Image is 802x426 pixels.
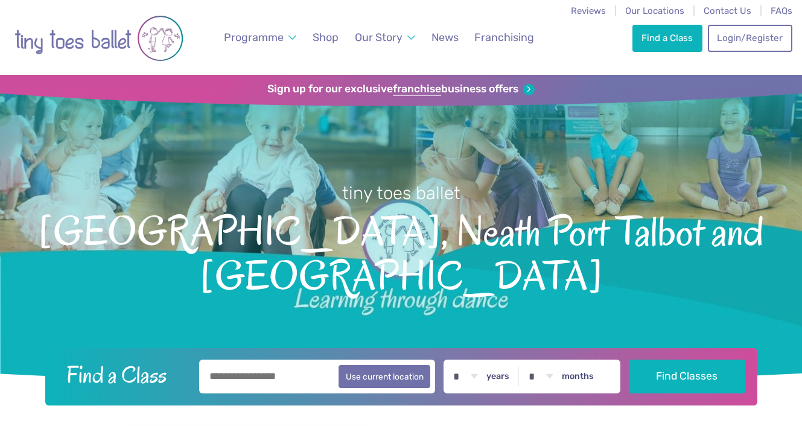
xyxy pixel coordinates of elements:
[469,24,539,51] a: Franchising
[339,365,431,388] button: Use current location
[771,5,792,16] a: FAQs
[14,8,183,69] img: tiny toes ballet
[349,24,421,51] a: Our Story
[224,31,284,43] span: Programme
[571,5,606,16] a: Reviews
[21,205,781,299] span: [GEOGRAPHIC_DATA], Neath Port Talbot and [GEOGRAPHIC_DATA]
[307,24,344,51] a: Shop
[267,83,535,96] a: Sign up for our exclusivefranchisebusiness offers
[704,5,751,16] a: Contact Us
[486,371,509,382] label: years
[629,360,745,393] button: Find Classes
[313,31,339,43] span: Shop
[218,24,302,51] a: Programme
[625,5,684,16] a: Our Locations
[632,25,702,51] a: Find a Class
[708,25,792,51] a: Login/Register
[393,83,441,96] strong: franchise
[474,31,534,43] span: Franchising
[426,24,464,51] a: News
[431,31,459,43] span: News
[342,183,460,203] small: tiny toes ballet
[57,360,191,390] h2: Find a Class
[562,371,594,382] label: months
[355,31,403,43] span: Our Story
